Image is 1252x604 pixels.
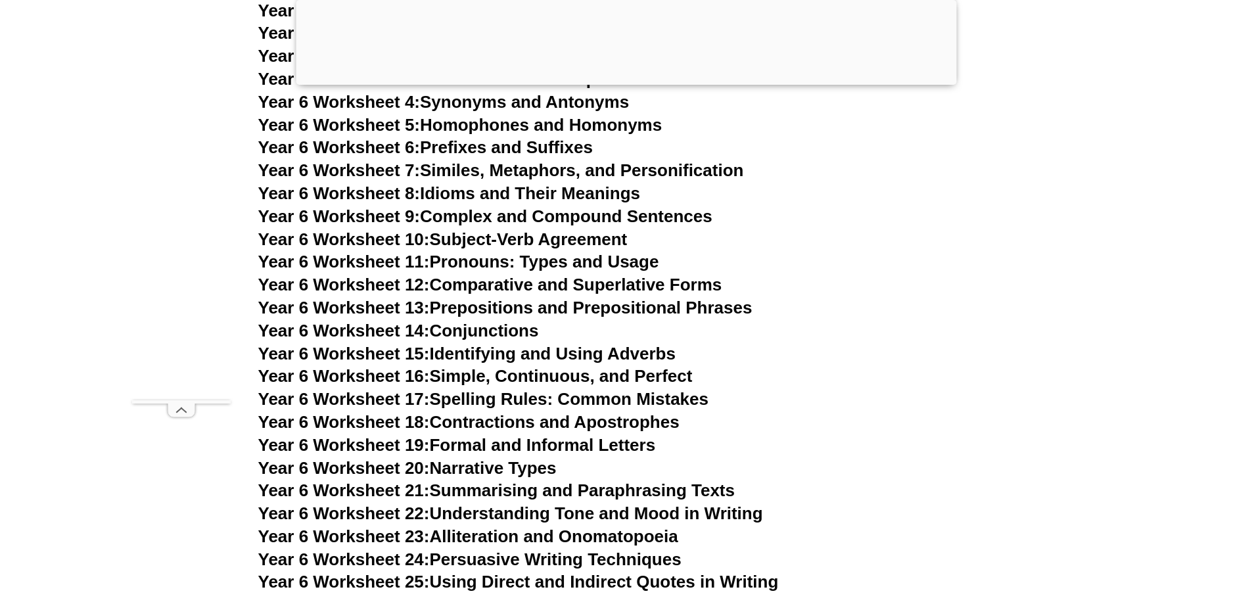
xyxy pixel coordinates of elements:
span: Year 6 Worksheet 22: [258,503,430,523]
a: Year 6 Worksheet 6:Prefixes and Suffixes [258,137,593,157]
a: Year 6 Worksheet 12:Comparative and Superlative Forms [258,275,722,294]
a: Year 6 Worksheet 15:Identifying and Using Adverbs [258,344,676,363]
span: Year 6 Worksheet 12: [258,275,430,294]
span: Year 6 Worksheet 11: [258,252,430,271]
span: Year 6 Worksheet 20: [258,458,430,478]
span: Year 6 Worksheet 19: [258,435,430,455]
span: Year 6 Worksheet 23: [258,526,430,546]
span: Year 6 Worksheet 9: [258,206,421,226]
a: Year 6 Worksheet 8:Idioms and Their Meanings [258,183,640,203]
span: Year 6 Worksheet 10: [258,229,430,249]
a: Year 6 Worksheet 19:Formal and Informal Letters [258,435,656,455]
a: Year 6 Worksheet 4:Synonyms and Antonyms [258,92,630,112]
span: Year 6 Worksheet 18: [258,412,430,432]
span: Year 6 Worksheet 24: [258,549,430,569]
a: Year 6 Worksheet 20:Narrative Types [258,458,557,478]
span: Year 6 Worksheet 21: [258,480,430,500]
a: Year 6 Worksheet 11:Pronouns: Types and Usage [258,252,659,271]
a: Year 6 Worksheet 24:Persuasive Writing Techniques [258,549,682,569]
span: Year 6 Worksheet 16: [258,366,430,386]
span: Year 6 Worksheet 3: [258,69,421,89]
a: Year 6 Worksheet 17:Spelling Rules: Common Mistakes [258,389,708,409]
a: Year 6 Worksheet 10:Subject-Verb Agreement [258,229,628,249]
a: Year 6 Worksheet 25:Using Direct and Indirect Quotes in Writing [258,572,779,592]
span: Year 6 Worksheet 13: [258,298,430,317]
span: Year 6 Worksheet 1: [258,23,421,43]
a: Year 6 Worksheet 22:Understanding Tone and Mood in Writing [258,503,763,523]
a: Year 6 Worksheet 7:Similes, Metaphors, and Personification [258,160,744,180]
a: Year 6 Comprehension Worksheet 15:The Dreamy Gold Medal [258,1,759,20]
iframe: Advertisement [132,30,231,400]
a: Year 6 Worksheet 9:Complex and Compound Sentences [258,206,712,226]
span: Year 6 Worksheet 15: [258,344,430,363]
a: Year 6 Worksheet 14:Conjunctions [258,321,539,340]
a: Year 6 Worksheet 5:Homophones and Homonyms [258,115,662,135]
a: Year 6 Worksheet 16:Simple, Continuous, and Perfect [258,366,693,386]
a: Year 6 Worksheet 3:Direct and Indirect Speech [258,69,636,89]
span: Year 6 Worksheet 14: [258,321,430,340]
span: Year 6 Worksheet 7: [258,160,421,180]
span: Year 6 Worksheet 6: [258,137,421,157]
span: Year 6 Worksheet 8: [258,183,421,203]
span: Year 6 Worksheet 2: [258,46,421,66]
a: Year 6 Worksheet 1:Colons and Semicolons [258,23,614,43]
span: Year 6 Worksheet 25: [258,572,430,592]
a: Year 6 Worksheet 23:Alliteration and Onomatopoeia [258,526,678,546]
span: Year 6 Comprehension Worksheet 15: [258,1,565,20]
a: Year 6 Worksheet 13:Prepositions and Prepositional Phrases [258,298,753,317]
a: Year 6 Worksheet 18:Contractions and Apostrophes [258,412,680,432]
iframe: Chat Widget [1033,455,1252,604]
a: Year 6 Worksheet 2:Active vs. Passive Voice [258,46,617,66]
a: Year 6 Worksheet 21:Summarising and Paraphrasing Texts [258,480,735,500]
span: Year 6 Worksheet 5: [258,115,421,135]
span: Year 6 Worksheet 4: [258,92,421,112]
span: Year 6 Worksheet 17: [258,389,430,409]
